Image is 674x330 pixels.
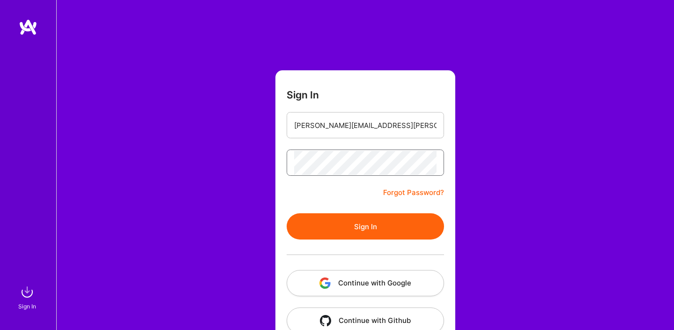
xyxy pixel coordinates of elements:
h3: Sign In [287,89,319,101]
img: sign in [18,283,37,301]
input: Email... [294,113,437,137]
button: Sign In [287,213,444,240]
a: Forgot Password? [383,187,444,198]
button: Continue with Google [287,270,444,296]
img: icon [320,315,331,326]
a: sign inSign In [20,283,37,311]
img: icon [319,277,331,289]
img: logo [19,19,37,36]
div: Sign In [18,301,36,311]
